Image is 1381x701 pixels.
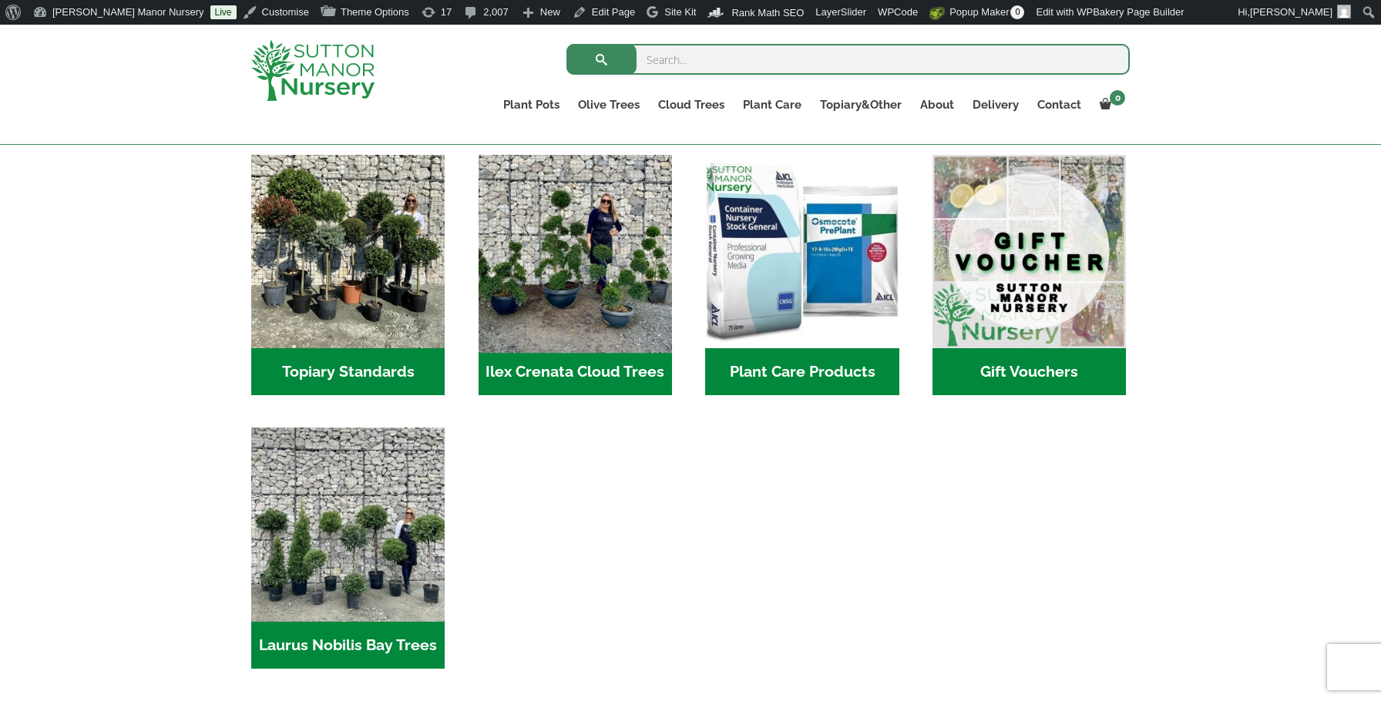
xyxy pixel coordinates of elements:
span: 0 [1110,90,1125,106]
a: Visit product category Laurus Nobilis Bay Trees [251,428,445,669]
img: Home - 9CE163CB 973F 4905 8AD5 A9A890F87D43 [473,149,677,353]
a: Visit product category Plant Care Products [705,155,899,396]
a: Topiary&Other [811,94,911,116]
a: Plant Care [734,94,811,116]
img: Home - IMG 5223 [251,155,445,348]
a: Delivery [963,94,1028,116]
h2: Topiary Standards [251,348,445,396]
img: logo [251,40,375,101]
a: Contact [1028,94,1090,116]
span: 0 [1010,5,1024,19]
img: Home - food and soil [705,155,899,348]
a: Live [210,5,237,19]
img: Home - IMG 5945 [251,428,445,621]
h2: Ilex Crenata Cloud Trees [479,348,672,396]
a: Visit product category Topiary Standards [251,155,445,396]
a: About [911,94,963,116]
h2: Plant Care Products [705,348,899,396]
input: Search... [566,44,1130,75]
img: Home - MAIN [932,155,1126,348]
h2: Laurus Nobilis Bay Trees [251,622,445,669]
span: Site Kit [664,6,696,18]
span: Rank Math SEO [731,7,804,18]
a: Plant Pots [494,94,569,116]
a: Visit product category Gift Vouchers [932,155,1126,396]
a: Cloud Trees [649,94,734,116]
h2: Gift Vouchers [932,348,1126,396]
a: Olive Trees [569,94,649,116]
a: 0 [1090,94,1130,116]
a: Visit product category Ilex Crenata Cloud Trees [479,155,672,396]
span: [PERSON_NAME] [1250,6,1332,18]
